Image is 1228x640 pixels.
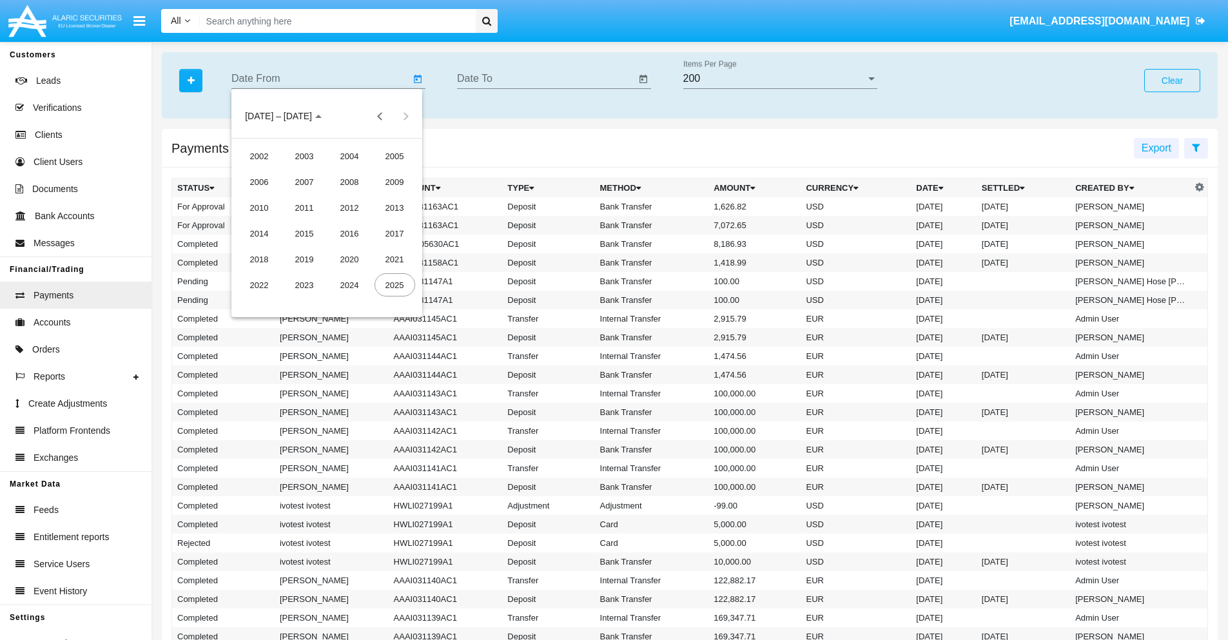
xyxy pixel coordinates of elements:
td: 2010 [237,195,282,220]
td: 2012 [327,195,372,220]
div: 2006 [239,170,280,193]
td: 2025 [372,272,417,298]
div: 2008 [329,170,370,193]
td: 2023 [282,272,327,298]
td: 2009 [372,169,417,195]
div: 2019 [284,247,325,271]
td: 2011 [282,195,327,220]
div: 2018 [239,247,280,271]
div: 2020 [329,247,370,271]
td: 2004 [327,143,372,169]
div: 2005 [375,144,415,168]
td: 2018 [237,246,282,272]
div: 2002 [239,144,280,168]
button: Previous 20 years [367,103,393,129]
td: 2013 [372,195,417,220]
div: 2016 [329,222,370,245]
div: 2004 [329,144,370,168]
td: 2024 [327,272,372,298]
td: 2022 [237,272,282,298]
td: 2015 [282,220,327,246]
td: 2005 [372,143,417,169]
button: Choose date [235,103,332,129]
div: 2007 [284,170,325,193]
td: 2019 [282,246,327,272]
div: 2003 [284,144,325,168]
div: 2015 [284,222,325,245]
td: 2006 [237,169,282,195]
div: 2023 [284,273,325,296]
div: 2011 [284,196,325,219]
div: 2021 [375,247,415,271]
td: 2007 [282,169,327,195]
div: 2024 [329,273,370,296]
td: 2008 [327,169,372,195]
div: 2022 [239,273,280,296]
div: 2010 [239,196,280,219]
div: 2025 [375,273,415,296]
div: 2012 [329,196,370,219]
div: 2009 [375,170,415,193]
td: 2002 [237,143,282,169]
td: 2003 [282,143,327,169]
td: 2021 [372,246,417,272]
div: 2017 [375,222,415,245]
td: 2017 [372,220,417,246]
td: 2014 [237,220,282,246]
div: 2013 [375,196,415,219]
span: [DATE] – [DATE] [245,112,312,122]
div: 2014 [239,222,280,245]
td: 2020 [327,246,372,272]
button: Next 20 years [393,103,419,129]
td: 2016 [327,220,372,246]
